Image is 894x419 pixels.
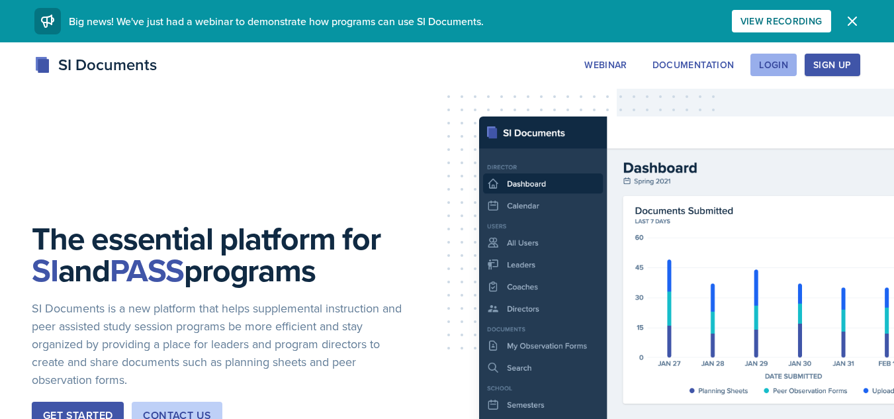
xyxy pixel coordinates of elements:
[750,54,797,76] button: Login
[759,60,788,70] div: Login
[584,60,627,70] div: Webinar
[34,53,157,77] div: SI Documents
[644,54,743,76] button: Documentation
[69,14,484,28] span: Big news! We've just had a webinar to demonstrate how programs can use SI Documents.
[652,60,735,70] div: Documentation
[732,10,831,32] button: View Recording
[576,54,635,76] button: Webinar
[813,60,851,70] div: Sign Up
[805,54,860,76] button: Sign Up
[740,16,823,26] div: View Recording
